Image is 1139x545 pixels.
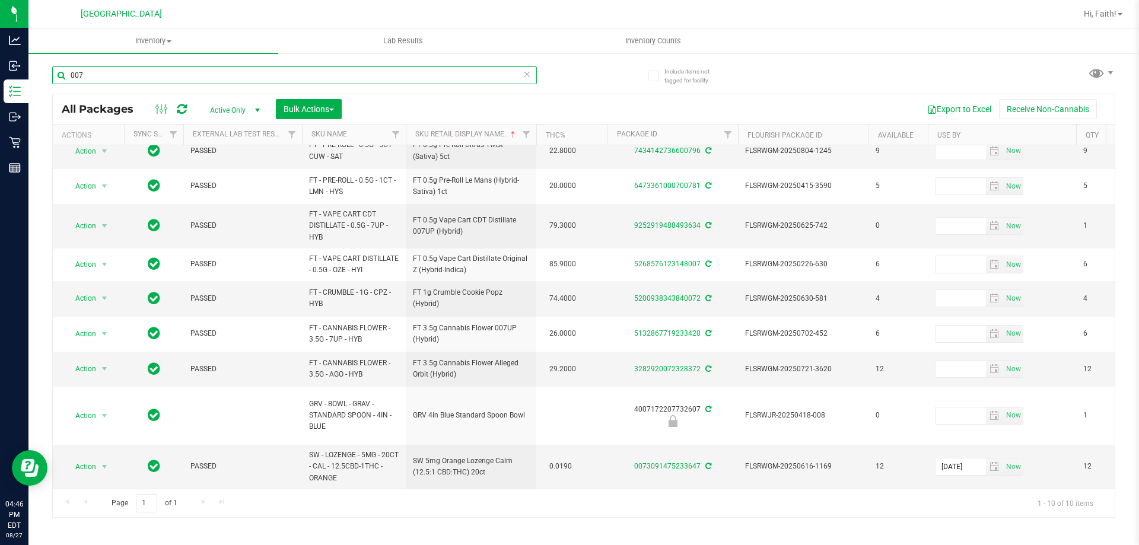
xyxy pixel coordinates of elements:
[543,290,582,307] span: 74.4000
[5,531,23,540] p: 08/27
[65,458,97,475] span: Action
[1003,218,1023,234] span: select
[62,131,119,139] div: Actions
[190,145,295,157] span: PASSED
[309,450,399,484] span: SW - LOZENGE - 5MG - 20CT - CAL - 12.5CBD-1THC - ORANGE
[9,60,21,72] inline-svg: Inbound
[309,399,399,433] span: GRV - BOWL - GRAV - STANDARD SPOON - 4IN - BLUE
[745,293,861,304] span: FLSRWGM-20250630-581
[704,181,711,190] span: Sync from Compliance System
[413,455,529,478] span: SW 5mg Orange Lozenge Calm (12.5:1 CBD:THC) 20ct
[1003,178,1023,195] span: Set Current date
[1003,326,1023,342] span: select
[704,405,711,413] span: Sync from Compliance System
[1003,361,1023,377] span: select
[190,180,295,192] span: PASSED
[148,217,160,234] span: In Sync
[97,143,112,160] span: select
[517,125,536,145] a: Filter
[876,410,921,421] span: 0
[28,36,278,46] span: Inventory
[1003,407,1023,424] span: select
[309,253,399,276] span: FT - VAPE CART DISTILLATE - 0.5G - OZE - HYI
[148,177,160,194] span: In Sync
[634,146,701,155] a: 7434142736600796
[9,136,21,148] inline-svg: Retail
[745,364,861,375] span: FLSRWGM-20250721-3620
[876,259,921,270] span: 6
[101,494,187,512] span: Page of 1
[1003,325,1023,342] span: Set Current date
[986,407,1003,424] span: select
[876,328,921,339] span: 6
[148,407,160,423] span: In Sync
[190,293,295,304] span: PASSED
[543,142,582,160] span: 22.8000
[876,145,921,157] span: 9
[617,130,657,138] a: Package ID
[148,458,160,474] span: In Sync
[609,36,697,46] span: Inventory Counts
[1003,458,1023,475] span: select
[1083,259,1128,270] span: 6
[28,28,278,53] a: Inventory
[876,364,921,375] span: 12
[413,323,529,345] span: FT 3.5g Cannabis Flower 007UP (Hybrid)
[878,131,914,139] a: Available
[65,407,97,424] span: Action
[65,218,97,234] span: Action
[937,131,960,139] a: Use By
[148,361,160,377] span: In Sync
[1083,293,1128,304] span: 4
[986,256,1003,273] span: select
[415,130,518,138] a: Sku Retail Display Name
[190,259,295,270] span: PASSED
[1003,290,1023,307] span: Set Current date
[164,125,183,145] a: Filter
[1003,256,1023,273] span: Set Current date
[634,329,701,337] a: 5132867719233420
[65,178,97,195] span: Action
[634,221,701,230] a: 9252919488493634
[12,450,47,486] iframe: Resource center
[745,220,861,231] span: FLSRWGM-20250625-742
[634,260,701,268] a: 5268576123148007
[62,103,145,116] span: All Packages
[606,415,740,427] div: Administrative Hold
[367,36,439,46] span: Lab Results
[309,323,399,345] span: FT - CANNABIS FLOWER - 3.5G - 7UP - HYB
[704,462,711,470] span: Sync from Compliance System
[65,326,97,342] span: Action
[634,181,701,190] a: 6473361000700781
[704,329,711,337] span: Sync from Compliance System
[745,410,861,421] span: FLSRWJR-20250418-008
[543,458,578,475] span: 0.0190
[523,66,531,82] span: Clear
[413,175,529,197] span: FT 0.5g Pre-Roll Le Mans (Hybrid-Sativa) 1ct
[309,175,399,197] span: FT - PRE-ROLL - 0.5G - 1CT - LMN - HYS
[920,99,999,119] button: Export to Excel
[1083,410,1128,421] span: 1
[876,461,921,472] span: 12
[1003,458,1023,476] span: Set Current date
[9,162,21,174] inline-svg: Reports
[1003,407,1023,424] span: Set Current date
[309,209,399,243] span: FT - VAPE CART CDT DISTILLATE - 0.5G - 7UP - HYB
[986,290,1003,307] span: select
[986,326,1003,342] span: select
[413,287,529,310] span: FT 1g Crumble Cookie Popz (Hybrid)
[65,290,97,307] span: Action
[1003,361,1023,378] span: Set Current date
[986,178,1003,195] span: select
[97,256,112,273] span: select
[1083,220,1128,231] span: 1
[704,221,711,230] span: Sync from Compliance System
[133,130,179,138] a: Sync Status
[190,364,295,375] span: PASSED
[543,177,582,195] span: 20.0000
[1083,328,1128,339] span: 6
[986,143,1003,160] span: select
[413,358,529,380] span: FT 3.5g Cannabis Flower Alleged Orbit (Hybrid)
[413,215,529,237] span: FT 0.5g Vape Cart CDT Distillate 007UP (Hybrid)
[136,494,157,512] input: 1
